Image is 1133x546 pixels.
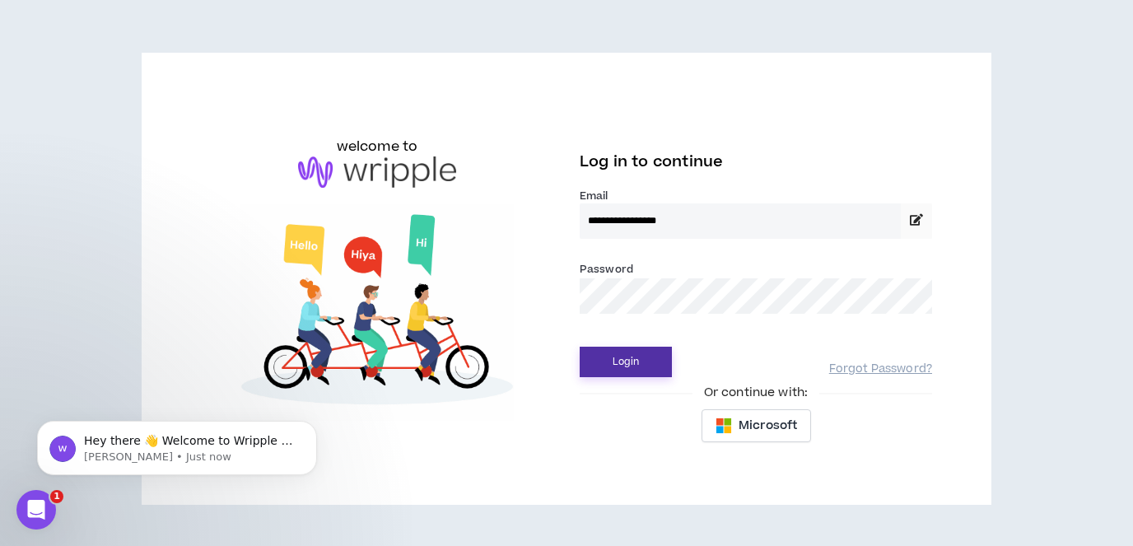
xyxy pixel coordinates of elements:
img: Welcome to Wripple [201,204,553,421]
label: Email [580,189,932,203]
label: Password [580,262,633,277]
span: Microsoft [739,417,797,435]
iframe: Intercom notifications message [12,386,342,502]
span: Log in to continue [580,152,723,172]
h6: welcome to [337,137,418,156]
button: Login [580,347,672,377]
img: logo-brand.png [298,156,456,188]
span: 1 [50,490,63,503]
iframe: Intercom live chat [16,490,56,530]
a: Forgot Password? [829,362,932,377]
span: Or continue with: [692,384,819,402]
button: Microsoft [702,409,811,442]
